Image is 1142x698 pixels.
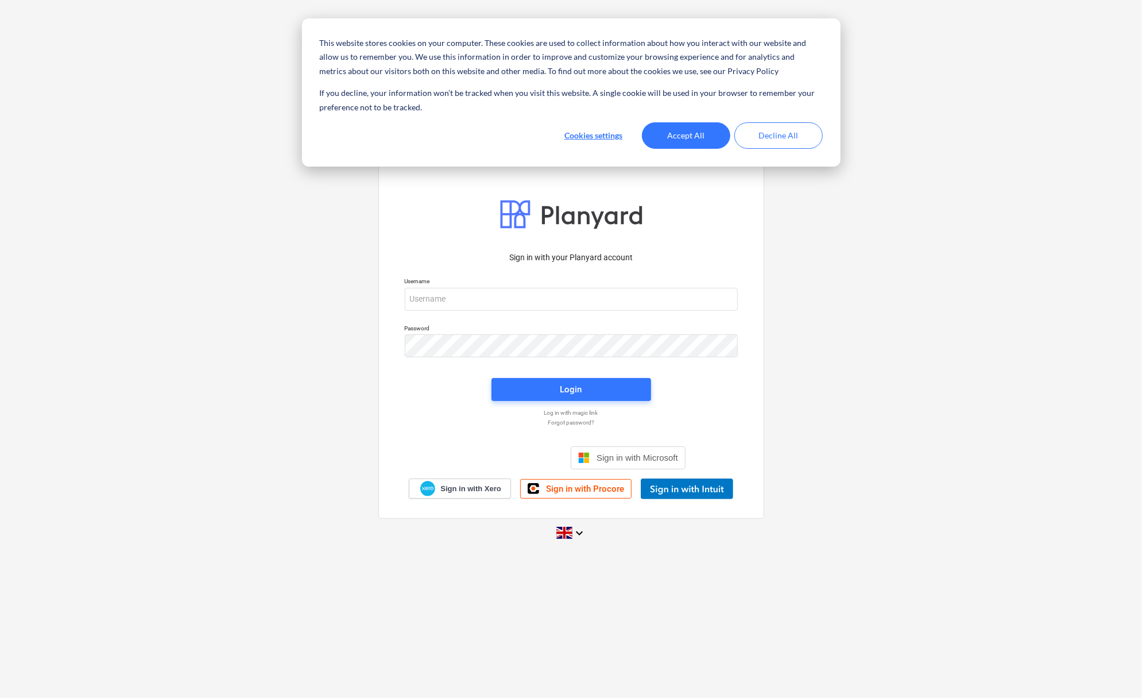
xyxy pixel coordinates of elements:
[642,122,730,149] button: Accept All
[440,484,501,494] span: Sign in with Xero
[409,479,511,499] a: Sign in with Xero
[549,122,638,149] button: Cookies settings
[399,409,744,417] a: Log in with magic link
[546,484,624,494] span: Sign in with Procore
[560,382,582,397] div: Login
[734,122,823,149] button: Decline All
[405,288,738,311] input: Username
[319,86,822,114] p: If you decline, your information won’t be tracked when you visit this website. A single cookie wi...
[491,378,651,401] button: Login
[319,36,822,79] p: This website stores cookies on your computer. These cookies are used to collect information about...
[420,481,435,496] img: Xero logo
[578,452,590,464] img: Microsoft logo
[405,252,738,264] p: Sign in with your Planyard account
[405,325,738,334] p: Password
[399,419,744,426] a: Forgot password?
[520,479,632,499] a: Sign in with Procore
[302,18,841,167] div: Cookie banner
[597,453,678,462] span: Sign in with Microsoft
[451,445,567,471] iframe: Sign in with Google Button
[572,526,586,540] i: keyboard_arrow_down
[405,277,738,287] p: Username
[1085,643,1142,698] iframe: Chat Widget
